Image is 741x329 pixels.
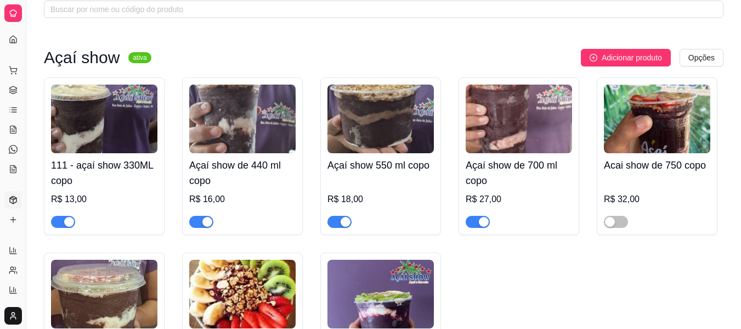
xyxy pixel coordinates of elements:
div: R$ 27,00 [466,193,572,206]
img: product-image [51,260,157,328]
div: R$ 32,00 [604,193,710,206]
span: Opções [688,52,715,64]
div: R$ 13,00 [51,193,157,206]
h4: Acai show de 750 copo [604,158,710,173]
img: product-image [327,260,434,328]
img: product-image [189,260,296,328]
h4: 111 - açaí show 330ML copo [51,158,157,188]
span: plus-circle [590,54,597,62]
img: product-image [466,85,572,153]
input: Buscar por nome ou código do produto [50,3,708,15]
h4: Açaí show 550 ml copo [327,158,434,173]
img: product-image [327,85,434,153]
img: product-image [604,85,710,153]
h4: Açaí show de 700 ml copo [466,158,572,188]
h4: Açaí show de 440 ml copo [189,158,296,188]
div: R$ 16,00 [189,193,296,206]
button: Adicionar produto [581,49,671,66]
sup: ativa [128,52,151,63]
span: Adicionar produto [602,52,662,64]
img: product-image [51,85,157,153]
div: R$ 18,00 [327,193,434,206]
h3: Açaí show [44,51,120,64]
img: product-image [189,85,296,153]
button: Opções [680,49,723,66]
